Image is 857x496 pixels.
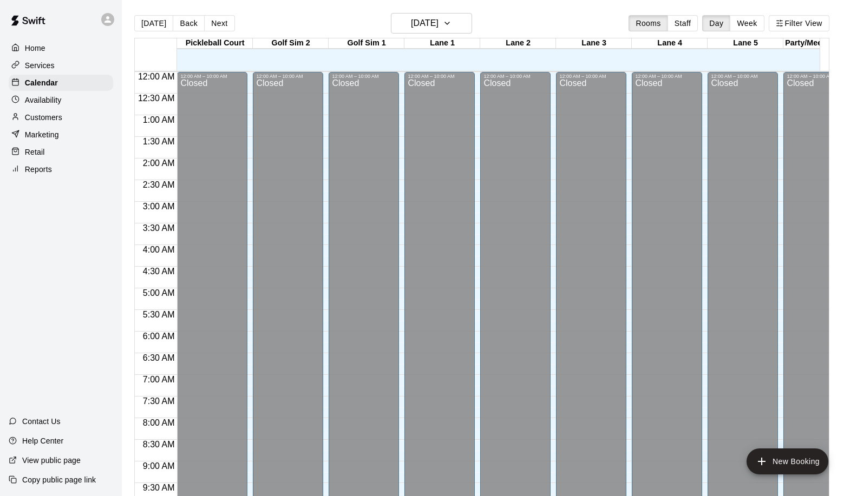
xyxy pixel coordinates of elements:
[559,74,623,79] div: 12:00 AM – 10:00 AM
[9,127,113,143] a: Marketing
[140,418,178,427] span: 8:00 AM
[9,144,113,160] a: Retail
[629,15,668,31] button: Rooms
[483,74,547,79] div: 12:00 AM – 10:00 AM
[140,137,178,146] span: 1:30 AM
[140,288,178,297] span: 5:00 AM
[140,461,178,471] span: 9:00 AM
[9,75,113,91] a: Calendar
[140,245,178,254] span: 4:00 AM
[140,158,178,168] span: 2:00 AM
[22,474,96,485] p: Copy public page link
[135,94,178,103] span: 12:30 AM
[25,43,45,54] p: Home
[22,416,61,427] p: Contact Us
[22,435,63,446] p: Help Center
[556,38,632,49] div: Lane 3
[769,15,829,31] button: Filter View
[9,40,113,56] a: Home
[134,15,173,31] button: [DATE]
[140,115,178,124] span: 1:00 AM
[140,223,178,233] span: 3:30 AM
[204,15,234,31] button: Next
[730,15,764,31] button: Week
[140,353,178,362] span: 6:30 AM
[140,396,178,406] span: 7:30 AM
[391,13,472,34] button: [DATE]
[25,60,55,71] p: Services
[635,74,699,79] div: 12:00 AM – 10:00 AM
[140,202,178,211] span: 3:00 AM
[177,38,253,49] div: Pickleball Court
[22,455,81,466] p: View public page
[253,38,329,49] div: Golf Sim 2
[25,77,58,88] p: Calendar
[480,38,556,49] div: Lane 2
[702,15,730,31] button: Day
[329,38,404,49] div: Golf Sim 1
[787,74,851,79] div: 12:00 AM – 10:00 AM
[747,448,828,474] button: add
[256,74,320,79] div: 12:00 AM – 10:00 AM
[140,483,178,492] span: 9:30 AM
[708,38,783,49] div: Lane 5
[25,95,62,105] p: Availability
[140,310,178,319] span: 5:30 AM
[9,109,113,125] a: Customers
[332,74,396,79] div: 12:00 AM – 10:00 AM
[140,332,178,341] span: 6:00 AM
[9,57,113,74] a: Services
[140,375,178,384] span: 7:00 AM
[173,15,205,31] button: Back
[25,164,52,175] p: Reports
[140,440,178,449] span: 8:30 AM
[25,129,59,140] p: Marketing
[135,72,178,81] span: 12:00 AM
[9,92,113,108] a: Availability
[408,74,472,79] div: 12:00 AM – 10:00 AM
[140,180,178,189] span: 2:30 AM
[632,38,708,49] div: Lane 4
[411,16,439,31] h6: [DATE]
[25,147,45,157] p: Retail
[668,15,698,31] button: Staff
[140,267,178,276] span: 4:30 AM
[404,38,480,49] div: Lane 1
[180,74,244,79] div: 12:00 AM – 10:00 AM
[9,161,113,177] a: Reports
[25,112,62,123] p: Customers
[711,74,775,79] div: 12:00 AM – 10:00 AM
